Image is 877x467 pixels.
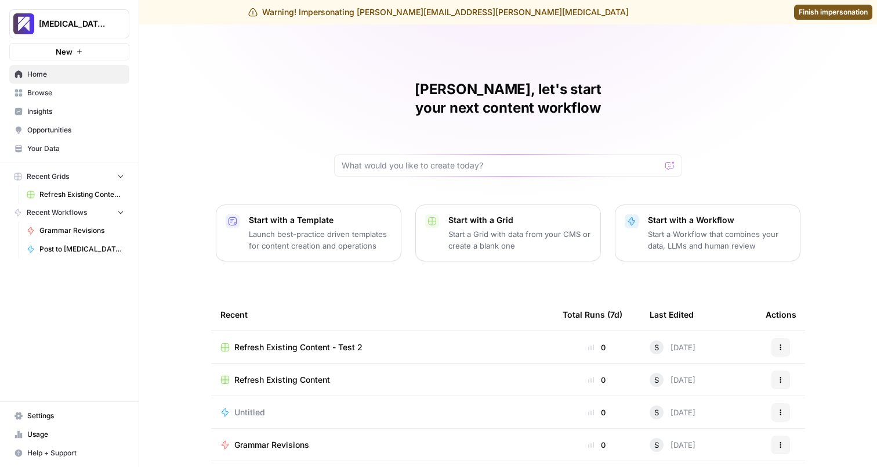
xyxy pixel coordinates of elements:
[342,160,661,171] input: What would you like to create today?
[9,139,129,158] a: Your Data
[220,374,544,386] a: Refresh Existing Content
[249,214,392,226] p: Start with a Template
[234,374,330,386] span: Refresh Existing Content
[27,69,124,80] span: Home
[9,407,129,425] a: Settings
[563,342,631,353] div: 0
[563,407,631,418] div: 0
[563,299,622,331] div: Total Runs (7d)
[9,425,129,444] a: Usage
[648,214,791,226] p: Start with a Workflow
[234,439,309,451] span: Grammar Revisions
[21,240,129,258] a: Post to [MEDICAL_DATA][DOMAIN_NAME]
[13,13,34,34] img: Overjet - Test Logo
[9,168,129,185] button: Recent Grids
[415,204,601,261] button: Start with a GridStart a Grid with data from your CMS or create a blank one
[249,228,392,252] p: Launch best-practice driven templates for content creation and operations
[220,342,544,353] a: Refresh Existing Content - Test 2
[21,185,129,204] a: Refresh Existing Content - Test 2
[39,189,124,200] span: Refresh Existing Content - Test 2
[9,121,129,139] a: Opportunities
[563,439,631,451] div: 0
[234,342,363,353] span: Refresh Existing Content - Test 2
[9,204,129,221] button: Recent Workflows
[27,143,124,154] span: Your Data
[27,429,124,440] span: Usage
[216,204,401,261] button: Start with a TemplateLaunch best-practice driven templates for content creation and operations
[248,6,629,18] div: Warning! Impersonating [PERSON_NAME][EMAIL_ADDRESS][PERSON_NAME][MEDICAL_DATA]
[794,5,872,20] a: Finish impersonation
[21,221,129,240] a: Grammar Revisions
[334,80,682,117] h1: [PERSON_NAME], let's start your next content workflow
[27,448,124,458] span: Help + Support
[9,102,129,121] a: Insights
[650,299,694,331] div: Last Edited
[648,228,791,252] p: Start a Workflow that combines your data, LLMs and human review
[799,7,868,17] span: Finish impersonation
[9,43,129,60] button: New
[654,407,659,418] span: S
[39,18,109,30] span: [MEDICAL_DATA] - Test
[654,342,659,353] span: S
[27,88,124,98] span: Browse
[220,299,544,331] div: Recent
[9,444,129,462] button: Help + Support
[39,244,124,254] span: Post to [MEDICAL_DATA][DOMAIN_NAME]
[563,374,631,386] div: 0
[615,204,800,261] button: Start with a WorkflowStart a Workflow that combines your data, LLMs and human review
[654,374,659,386] span: S
[9,9,129,38] button: Workspace: Overjet - Test
[448,228,591,252] p: Start a Grid with data from your CMS or create a blank one
[448,214,591,226] p: Start with a Grid
[9,65,129,84] a: Home
[27,411,124,421] span: Settings
[650,340,695,354] div: [DATE]
[9,84,129,102] a: Browse
[650,405,695,419] div: [DATE]
[27,125,124,135] span: Opportunities
[766,299,796,331] div: Actions
[650,438,695,452] div: [DATE]
[220,439,544,451] a: Grammar Revisions
[39,225,124,236] span: Grammar Revisions
[654,439,659,451] span: S
[27,171,69,182] span: Recent Grids
[650,373,695,387] div: [DATE]
[56,46,73,58] span: New
[27,207,87,218] span: Recent Workflows
[27,106,124,117] span: Insights
[220,407,544,418] a: Untitled
[234,407,265,418] span: Untitled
